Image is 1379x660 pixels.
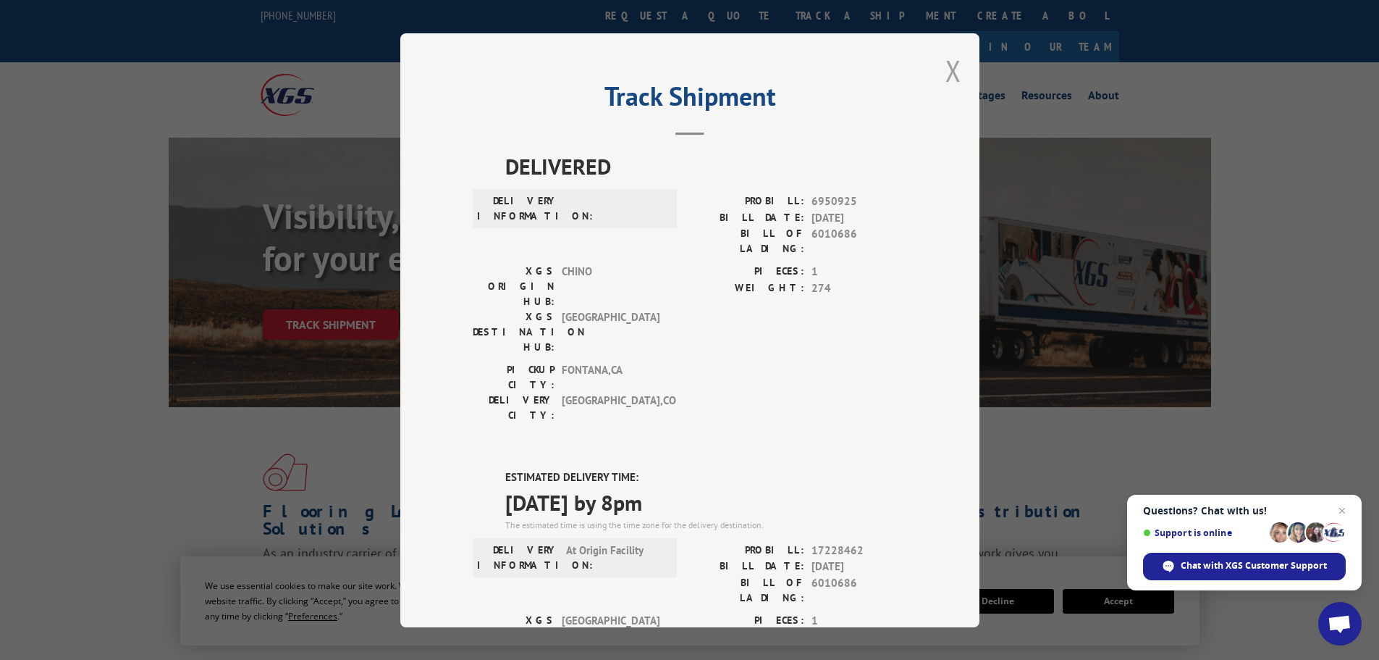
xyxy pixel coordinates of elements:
[690,209,804,226] label: BILL DATE:
[811,542,907,559] span: 17228462
[473,86,907,114] h2: Track Shipment
[473,612,554,658] label: XGS ORIGIN HUB:
[1143,505,1346,517] span: Questions? Chat with us!
[1143,553,1346,580] span: Chat with XGS Customer Support
[562,362,659,393] span: FONTANA , CA
[562,309,659,355] span: [GEOGRAPHIC_DATA]
[690,559,804,575] label: BILL DATE:
[811,226,907,256] span: 6010686
[811,559,907,575] span: [DATE]
[473,362,554,393] label: PICKUP CITY:
[690,612,804,629] label: PIECES:
[473,393,554,423] label: DELIVERY CITY:
[566,542,664,572] span: At Origin Facility
[690,226,804,256] label: BILL OF LADING:
[562,612,659,658] span: [GEOGRAPHIC_DATA]
[690,193,804,210] label: PROBILL:
[1181,559,1327,572] span: Chat with XGS Customer Support
[505,150,907,183] span: DELIVERED
[811,193,907,210] span: 6950925
[690,542,804,559] label: PROBILL:
[473,264,554,309] label: XGS ORIGIN HUB:
[505,485,907,518] span: [DATE] by 8pm
[505,469,907,486] label: ESTIMATED DELIVERY TIME:
[562,393,659,423] span: [GEOGRAPHIC_DATA] , CO
[473,309,554,355] label: XGS DESTINATION HUB:
[811,264,907,280] span: 1
[562,264,659,309] span: CHINO
[811,209,907,226] span: [DATE]
[1318,602,1362,646] a: Open chat
[811,612,907,629] span: 1
[690,575,804,605] label: BILL OF LADING:
[690,280,804,296] label: WEIGHT:
[477,542,559,572] label: DELIVERY INFORMATION:
[945,51,961,90] button: Close modal
[1143,527,1265,538] span: Support is online
[477,193,559,224] label: DELIVERY INFORMATION:
[505,518,907,531] div: The estimated time is using the time zone for the delivery destination.
[811,575,907,605] span: 6010686
[690,264,804,280] label: PIECES:
[811,280,907,296] span: 274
